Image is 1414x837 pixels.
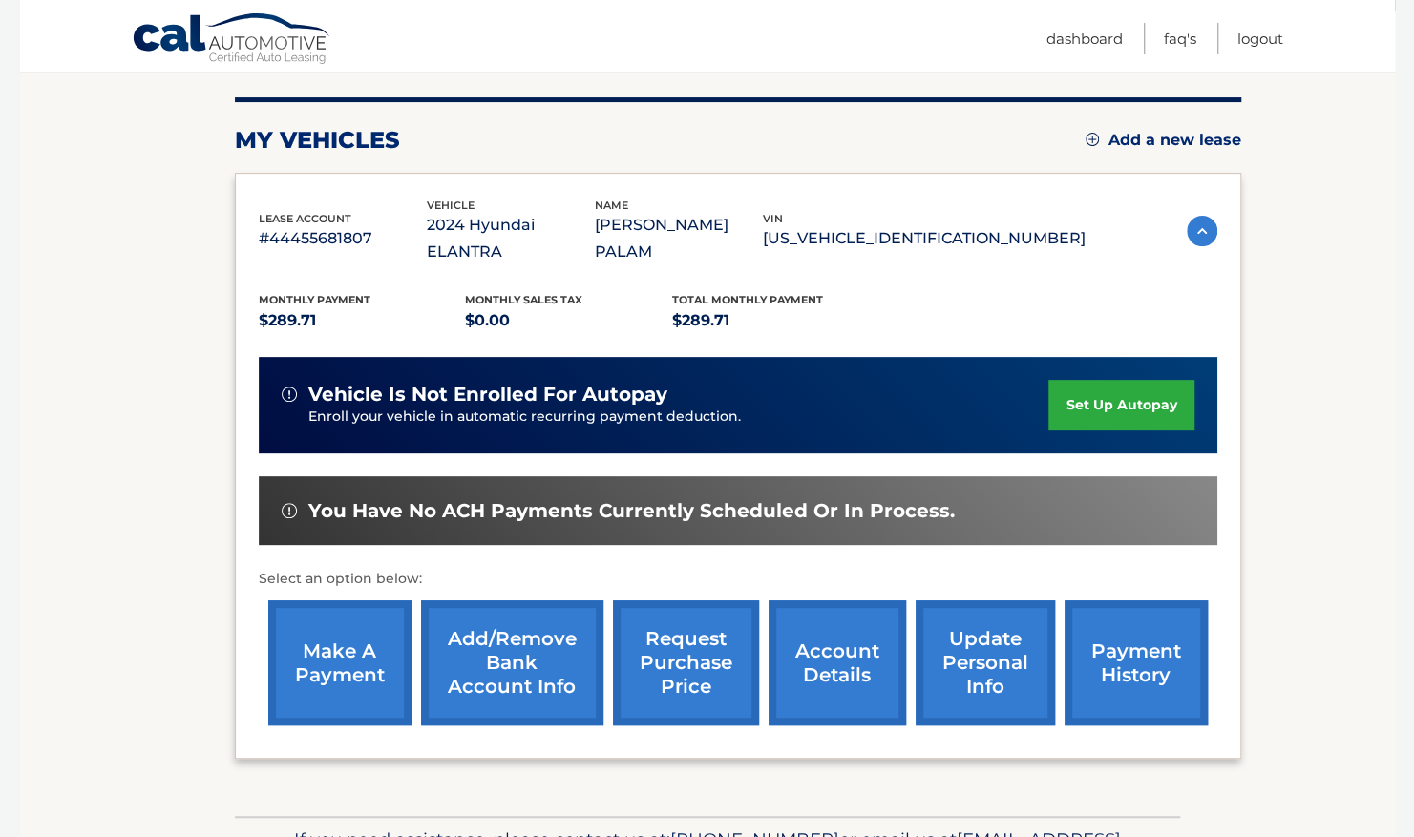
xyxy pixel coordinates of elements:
[235,126,400,155] h2: my vehicles
[268,600,412,725] a: make a payment
[1164,23,1196,54] a: FAQ's
[763,212,783,225] span: vin
[1187,216,1217,246] img: accordion-active.svg
[595,199,628,212] span: name
[1065,600,1208,725] a: payment history
[1086,131,1241,150] a: Add a new lease
[763,225,1086,252] p: [US_VEHICLE_IDENTIFICATION_NUMBER]
[282,387,297,402] img: alert-white.svg
[427,199,475,212] span: vehicle
[672,293,823,306] span: Total Monthly Payment
[308,383,667,407] span: vehicle is not enrolled for autopay
[308,407,1049,428] p: Enroll your vehicle in automatic recurring payment deduction.
[282,503,297,518] img: alert-white.svg
[769,600,906,725] a: account details
[259,568,1217,591] p: Select an option below:
[259,307,466,334] p: $289.71
[132,12,332,68] a: Cal Automotive
[259,225,427,252] p: #44455681807
[465,307,672,334] p: $0.00
[465,293,582,306] span: Monthly sales Tax
[916,600,1055,725] a: update personal info
[1237,23,1283,54] a: Logout
[308,499,955,523] span: You have no ACH payments currently scheduled or in process.
[613,600,759,725] a: request purchase price
[595,212,763,265] p: [PERSON_NAME] PALAM
[421,600,603,725] a: Add/Remove bank account info
[259,293,370,306] span: Monthly Payment
[1046,23,1123,54] a: Dashboard
[1048,380,1193,430] a: set up autopay
[672,307,879,334] p: $289.71
[427,212,595,265] p: 2024 Hyundai ELANTRA
[1086,133,1099,146] img: add.svg
[259,212,351,225] span: lease account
